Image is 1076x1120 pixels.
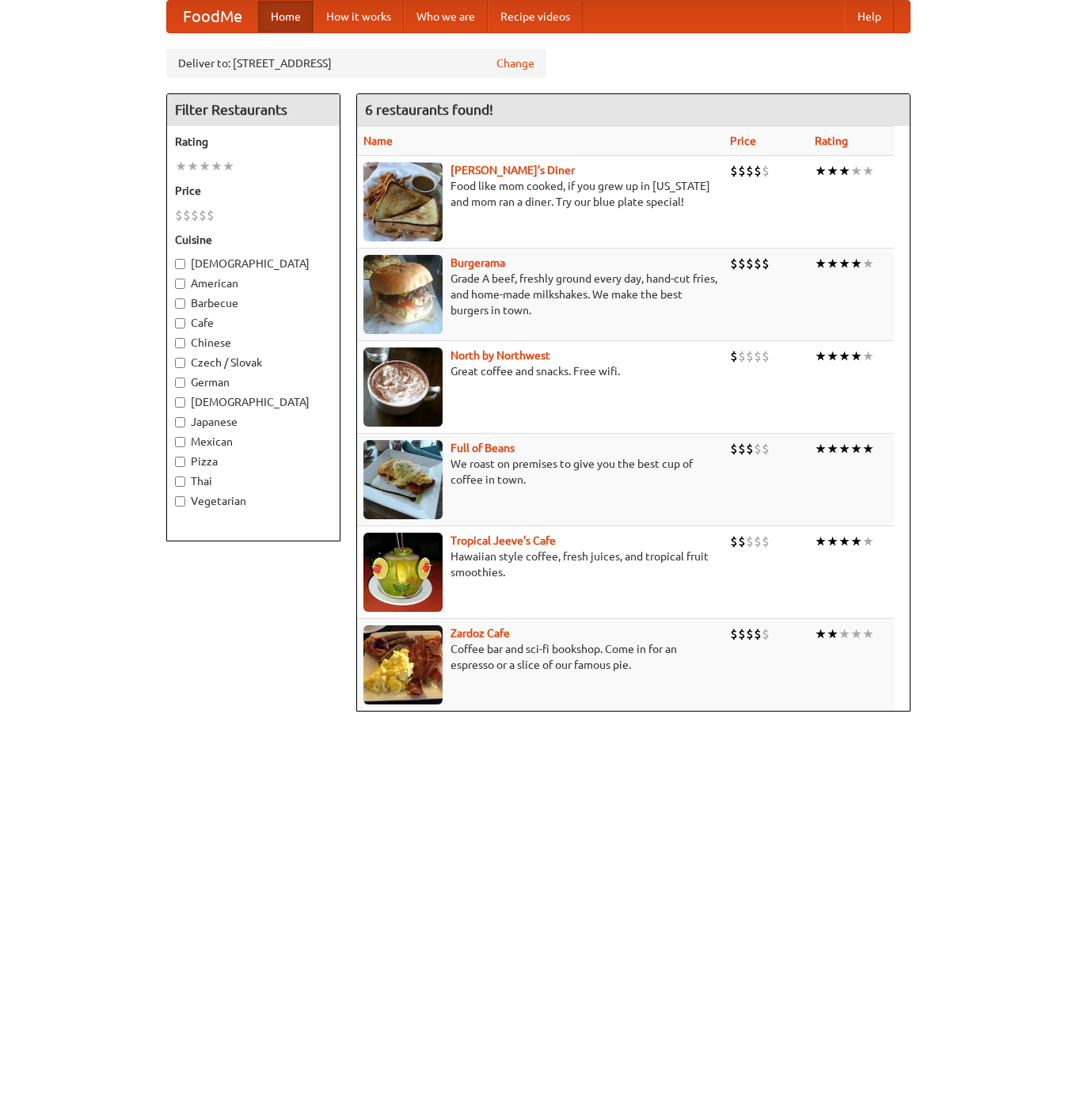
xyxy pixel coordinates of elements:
[838,255,850,272] li: ★
[827,162,838,180] li: ★
[451,534,556,547] a: Tropical Jeeve's Cafe
[175,134,332,150] h5: Rating
[754,255,762,272] li: $
[850,440,862,457] li: ★
[862,162,874,180] li: ★
[363,549,717,580] p: Hawaiian style coffee, fresh juices, and tropical fruit smoothies.
[451,256,505,269] b: Burgerama
[175,335,332,351] label: Chinese
[175,275,332,291] label: American
[850,255,862,272] li: ★
[222,158,234,175] li: ★
[862,347,874,365] li: ★
[175,414,332,430] label: Japanese
[746,533,754,550] li: $
[730,625,738,643] li: $
[191,207,199,224] li: $
[363,440,443,519] img: beans.jpg
[754,347,762,365] li: $
[730,162,738,180] li: $
[746,255,754,272] li: $
[730,255,738,272] li: $
[365,102,493,117] ng-pluralize: 6 restaurants found!
[850,162,862,180] li: ★
[838,347,850,365] li: ★
[754,440,762,457] li: $
[451,164,575,177] a: [PERSON_NAME]'s Diner
[363,456,717,488] p: We roast on premises to give you the best cup of coffee in town.
[363,347,443,427] img: north.jpg
[175,496,185,507] input: Vegetarian
[175,318,185,328] input: Cafe
[746,625,754,643] li: $
[175,378,185,388] input: German
[827,255,838,272] li: ★
[451,627,510,640] b: Zardoz Cafe
[815,162,827,180] li: ★
[175,417,185,427] input: Japanese
[167,1,258,32] a: FoodMe
[762,162,770,180] li: $
[363,255,443,334] img: burgerama.jpg
[827,347,838,365] li: ★
[754,533,762,550] li: $
[451,349,550,362] a: North by Northwest
[827,440,838,457] li: ★
[862,533,874,550] li: ★
[363,533,443,612] img: jeeves.jpg
[746,162,754,180] li: $
[175,295,332,311] label: Barbecue
[187,158,199,175] li: ★
[258,1,314,32] a: Home
[175,256,332,271] label: [DEMOGRAPHIC_DATA]
[175,207,183,224] li: $
[730,347,738,365] li: $
[827,625,838,643] li: ★
[166,49,546,78] div: Deliver to: [STREET_ADDRESS]
[815,533,827,550] li: ★
[754,162,762,180] li: $
[738,255,746,272] li: $
[845,1,894,32] a: Help
[175,454,332,469] label: Pizza
[175,298,185,309] input: Barbecue
[451,442,515,454] a: Full of Beans
[175,437,185,447] input: Mexican
[730,440,738,457] li: $
[815,255,827,272] li: ★
[199,158,211,175] li: ★
[738,440,746,457] li: $
[862,255,874,272] li: ★
[175,476,185,487] input: Thai
[762,255,770,272] li: $
[738,162,746,180] li: $
[363,625,443,704] img: zardoz.jpg
[838,440,850,457] li: ★
[363,162,443,241] img: sallys.jpg
[815,135,848,147] a: Rating
[488,1,583,32] a: Recipe videos
[363,135,393,147] a: Name
[850,347,862,365] li: ★
[850,625,862,643] li: ★
[175,183,332,199] h5: Price
[815,347,827,365] li: ★
[363,363,717,379] p: Great coffee and snacks. Free wifi.
[175,158,187,175] li: ★
[314,1,404,32] a: How it works
[838,533,850,550] li: ★
[746,347,754,365] li: $
[363,271,717,318] p: Grade A beef, freshly ground every day, hand-cut fries, and home-made milkshakes. We make the bes...
[838,162,850,180] li: ★
[199,207,207,224] li: $
[762,533,770,550] li: $
[175,434,332,450] label: Mexican
[175,315,332,331] label: Cafe
[175,374,332,390] label: German
[730,533,738,550] li: $
[762,625,770,643] li: $
[363,641,717,673] p: Coffee bar and sci-fi bookshop. Come in for an espresso or a slice of our famous pie.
